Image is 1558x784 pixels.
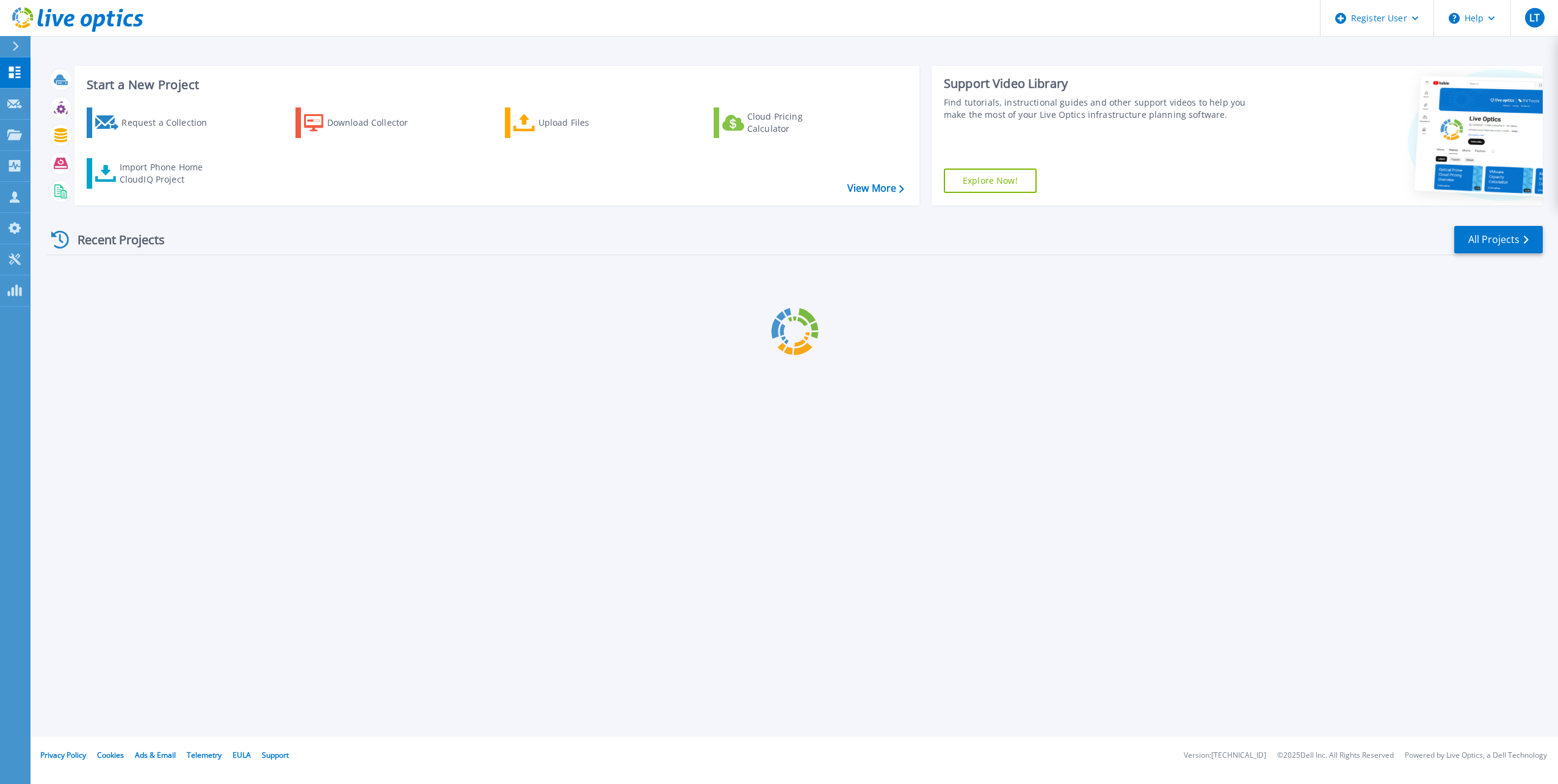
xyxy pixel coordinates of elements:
a: View More [847,183,904,194]
a: EULA [233,750,251,760]
a: Telemetry [187,750,222,760]
a: Upload Files [505,107,641,138]
span: LT [1529,13,1540,23]
a: Ads & Email [135,750,176,760]
div: Find tutorials, instructional guides and other support videos to help you make the most of your L... [944,96,1259,121]
a: Request a Collection [87,107,223,138]
div: Import Phone Home CloudIQ Project [120,161,215,186]
a: Cloud Pricing Calculator [714,107,850,138]
li: Version: [TECHNICAL_ID] [1184,752,1266,760]
li: © 2025 Dell Inc. All Rights Reserved [1277,752,1394,760]
a: Cookies [97,750,124,760]
a: Explore Now! [944,169,1037,193]
div: Request a Collection [121,111,219,135]
div: Download Collector [327,111,425,135]
a: Privacy Policy [40,750,86,760]
a: Download Collector [295,107,432,138]
div: Cloud Pricing Calculator [747,111,845,135]
div: Upload Files [538,111,636,135]
div: Recent Projects [47,225,181,255]
a: All Projects [1454,226,1543,253]
a: Support [262,750,289,760]
div: Support Video Library [944,76,1259,92]
li: Powered by Live Optics, a Dell Technology [1405,752,1547,760]
h3: Start a New Project [87,78,904,92]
